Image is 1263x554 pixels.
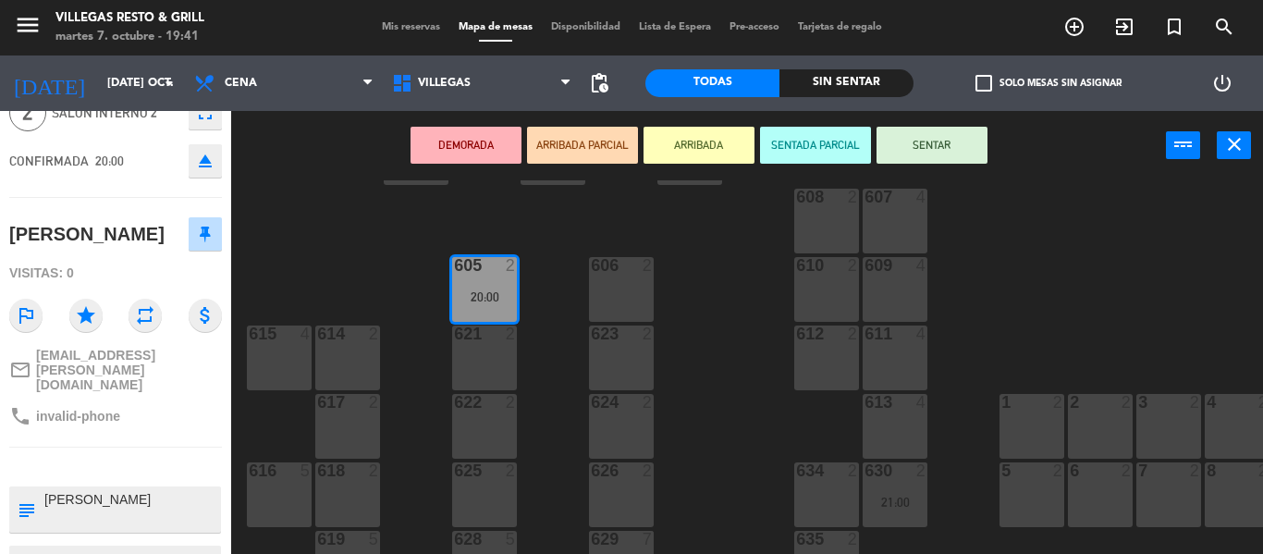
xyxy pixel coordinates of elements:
[373,22,449,32] span: Mis reservas
[194,150,216,172] i: eject
[69,299,103,332] i: star
[454,257,455,274] div: 605
[317,462,318,479] div: 618
[864,462,865,479] div: 630
[369,394,380,411] div: 2
[1113,16,1135,38] i: exit_to_app
[1001,394,1002,411] div: 1
[644,127,754,164] button: ARRIBADA
[9,405,31,427] i: phone
[1207,394,1208,411] div: 4
[1211,72,1233,94] i: power_settings_new
[591,326,592,342] div: 623
[300,462,312,479] div: 5
[527,127,638,164] button: ARRIBADA PARCIAL
[588,72,610,94] span: pending_actions
[848,189,859,205] div: 2
[369,462,380,479] div: 2
[158,72,180,94] i: arrow_drop_down
[249,462,250,479] div: 616
[643,326,654,342] div: 2
[796,531,797,548] div: 635
[848,531,859,548] div: 2
[643,531,654,548] div: 7
[225,77,257,90] span: Cena
[411,127,521,164] button: DEMORADA
[16,499,36,520] i: subject
[129,299,162,332] i: repeat
[189,144,222,178] button: eject
[249,326,250,342] div: 615
[542,22,630,32] span: Disponibilidad
[317,394,318,411] div: 617
[1070,462,1071,479] div: 6
[1213,16,1235,38] i: search
[591,394,592,411] div: 624
[36,409,120,424] span: invalid-phone
[369,326,380,342] div: 2
[449,22,542,32] span: Mapa de mesas
[454,394,455,411] div: 622
[454,462,455,479] div: 625
[975,75,992,92] span: check_box_outline_blank
[36,348,222,392] span: [EMAIL_ADDRESS][PERSON_NAME][DOMAIN_NAME]
[1207,462,1208,479] div: 8
[1138,394,1139,411] div: 3
[916,189,927,205] div: 4
[916,257,927,274] div: 4
[643,462,654,479] div: 2
[452,290,517,303] div: 20:00
[1070,394,1071,411] div: 2
[418,77,471,90] span: Villegas
[591,531,592,548] div: 629
[9,219,165,250] div: [PERSON_NAME]
[189,299,222,332] i: attach_money
[506,394,517,411] div: 2
[796,326,797,342] div: 612
[300,326,312,342] div: 4
[14,11,42,45] button: menu
[916,326,927,342] div: 4
[796,462,797,479] div: 634
[189,96,222,129] button: fullscreen
[9,257,222,289] div: Visitas: 0
[454,326,455,342] div: 621
[9,359,31,381] i: mail_outline
[506,531,517,548] div: 5
[779,69,914,97] div: Sin sentar
[454,531,455,548] div: 628
[916,462,927,479] div: 2
[877,127,987,164] button: SENTAR
[506,326,517,342] div: 2
[591,257,592,274] div: 606
[591,462,592,479] div: 626
[1138,462,1139,479] div: 7
[1122,394,1133,411] div: 2
[1063,16,1085,38] i: add_circle_outline
[369,531,380,548] div: 5
[317,531,318,548] div: 619
[643,394,654,411] div: 2
[1172,133,1195,155] i: power_input
[864,189,865,205] div: 607
[52,103,179,124] span: Salón Interno 2
[1053,462,1064,479] div: 2
[506,257,517,274] div: 2
[975,75,1122,92] label: Solo mesas sin asignar
[796,189,797,205] div: 608
[864,394,865,411] div: 613
[645,69,779,97] div: Todas
[630,22,720,32] span: Lista de Espera
[194,102,216,124] i: fullscreen
[1122,462,1133,479] div: 2
[848,257,859,274] div: 2
[796,257,797,274] div: 610
[55,28,204,46] div: martes 7. octubre - 19:41
[1163,16,1185,38] i: turned_in_not
[9,299,43,332] i: outlined_flag
[864,326,865,342] div: 611
[95,154,124,168] span: 20:00
[720,22,789,32] span: Pre-acceso
[643,257,654,274] div: 2
[863,496,927,509] div: 21:00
